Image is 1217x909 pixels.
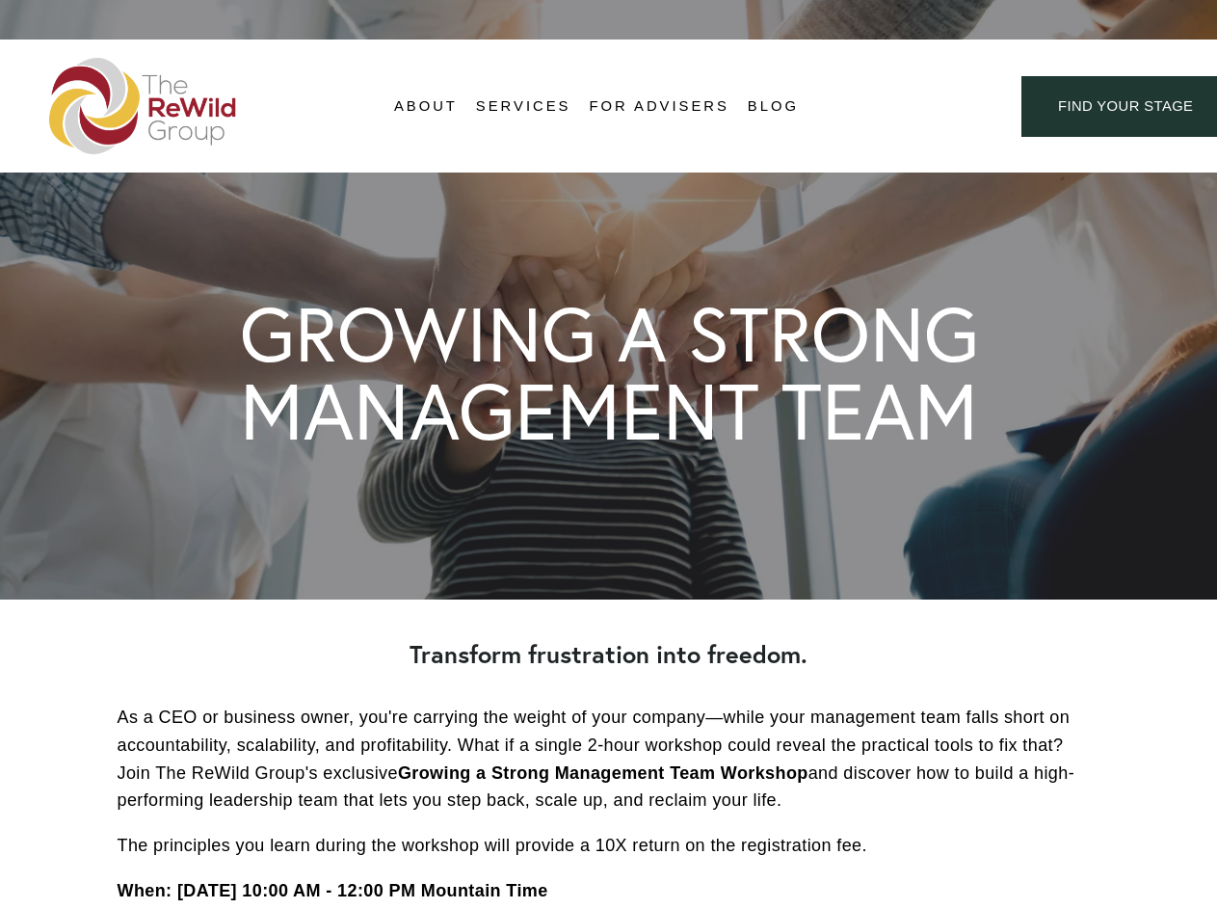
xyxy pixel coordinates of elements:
[240,296,979,372] h1: GROWING A STRONG
[394,93,458,121] a: folder dropdown
[118,832,1100,860] p: The principles you learn during the workshop will provide a 10X return on the registration fee.
[476,93,571,121] a: folder dropdown
[118,881,172,900] strong: When:
[394,94,458,120] span: About
[118,704,1100,815] p: As a CEO or business owner, you're carrying the weight of your company—while your management team...
[398,763,808,783] strong: Growing a Strong Management Team Workshop
[49,58,238,154] img: The ReWild Group
[476,94,571,120] span: Services
[240,372,978,450] h1: MANAGEMENT TEAM
[748,93,799,121] a: Blog
[589,93,728,121] a: For Advisers
[410,638,807,670] strong: Transform frustration into freedom.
